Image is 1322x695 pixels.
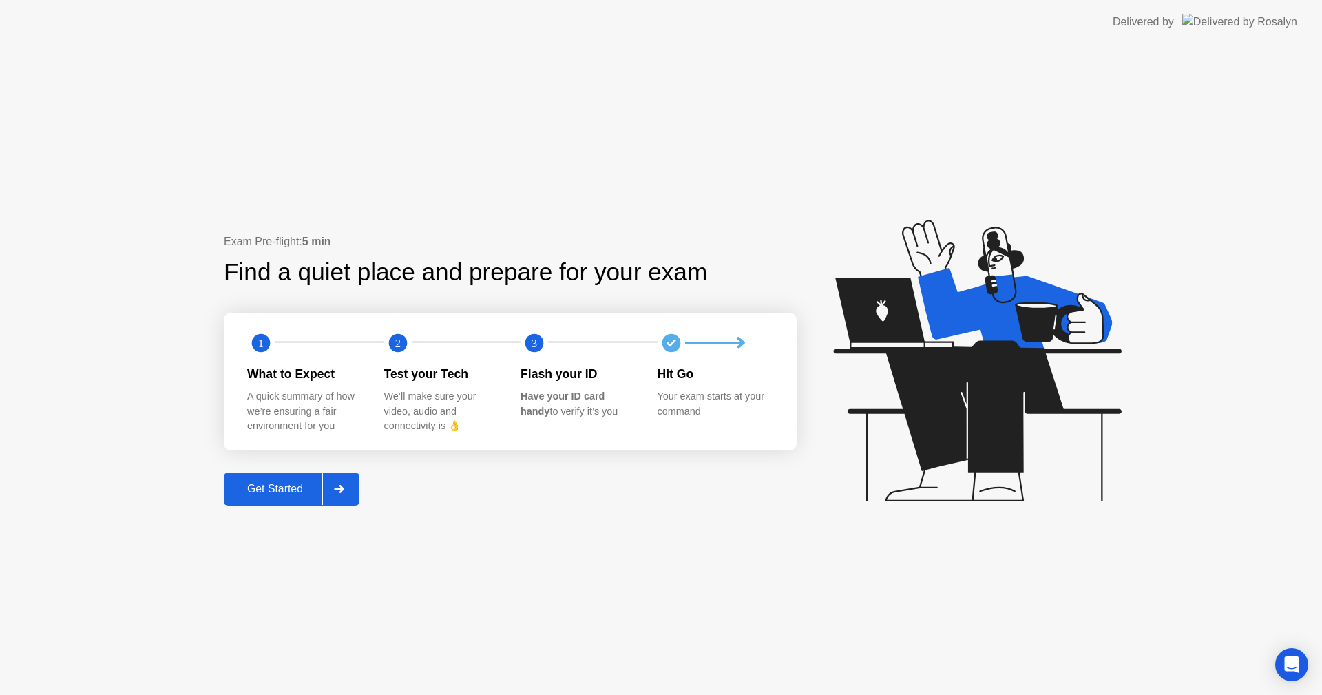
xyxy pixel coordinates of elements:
div: Your exam starts at your command [658,389,773,419]
div: What to Expect [247,365,362,383]
b: 5 min [302,236,331,247]
div: Hit Go [658,365,773,383]
b: Have your ID card handy [521,391,605,417]
div: Flash your ID [521,365,636,383]
div: Find a quiet place and prepare for your exam [224,254,709,291]
text: 3 [532,336,537,349]
div: We’ll make sure your video, audio and connectivity is 👌 [384,389,499,434]
button: Get Started [224,473,359,506]
div: A quick summary of how we’re ensuring a fair environment for you [247,389,362,434]
div: Delivered by [1113,14,1174,30]
div: to verify it’s you [521,389,636,419]
text: 2 [395,336,400,349]
div: Exam Pre-flight: [224,234,797,250]
img: Delivered by Rosalyn [1182,14,1297,30]
div: Open Intercom Messenger [1275,648,1308,681]
text: 1 [258,336,264,349]
div: Test your Tech [384,365,499,383]
div: Get Started [228,483,322,495]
